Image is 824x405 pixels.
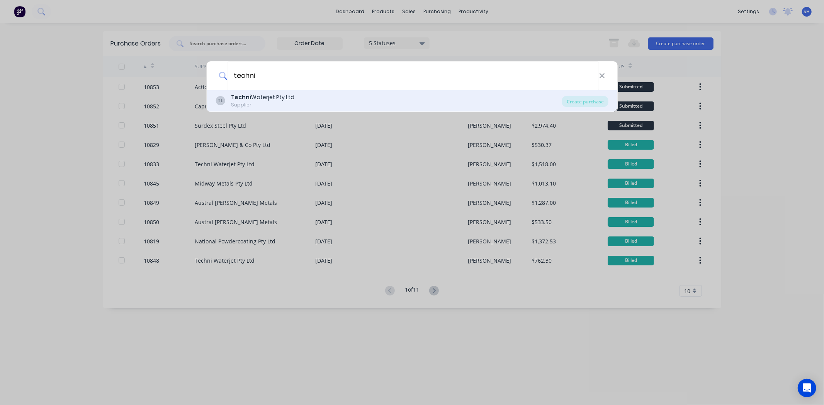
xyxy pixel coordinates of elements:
[216,96,225,105] div: TL
[798,379,816,397] div: Open Intercom Messenger
[231,93,294,101] div: Waterjet Pty Ltd
[562,96,608,107] div: Create purchase
[231,101,294,108] div: Supplier
[227,61,599,90] input: Enter a supplier name to create a new order...
[231,93,251,101] b: Techni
